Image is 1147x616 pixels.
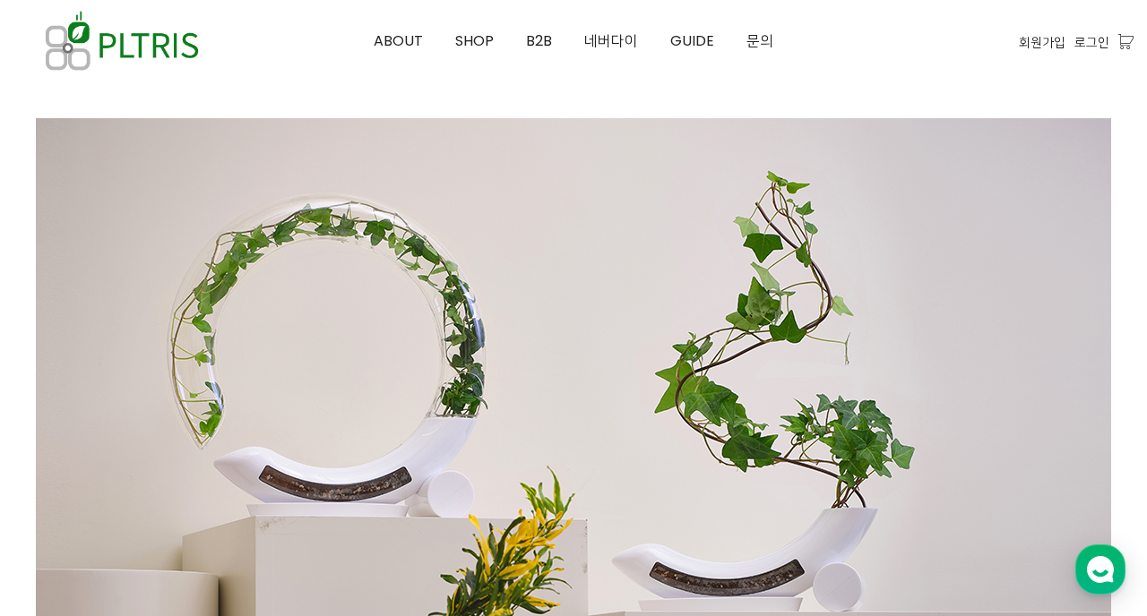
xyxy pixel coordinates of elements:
a: 회원가입 [1019,32,1065,52]
span: GUIDE [670,30,714,51]
span: SHOP [455,30,494,51]
span: ABOUT [374,30,423,51]
span: B2B [526,30,552,51]
a: GUIDE [654,1,730,81]
span: 네버다이 [584,30,638,51]
a: 로그인 [1074,32,1109,52]
a: B2B [510,1,568,81]
a: 문의 [730,1,789,81]
span: 문의 [746,30,773,51]
a: ABOUT [358,1,439,81]
a: SHOP [439,1,510,81]
a: 네버다이 [568,1,654,81]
